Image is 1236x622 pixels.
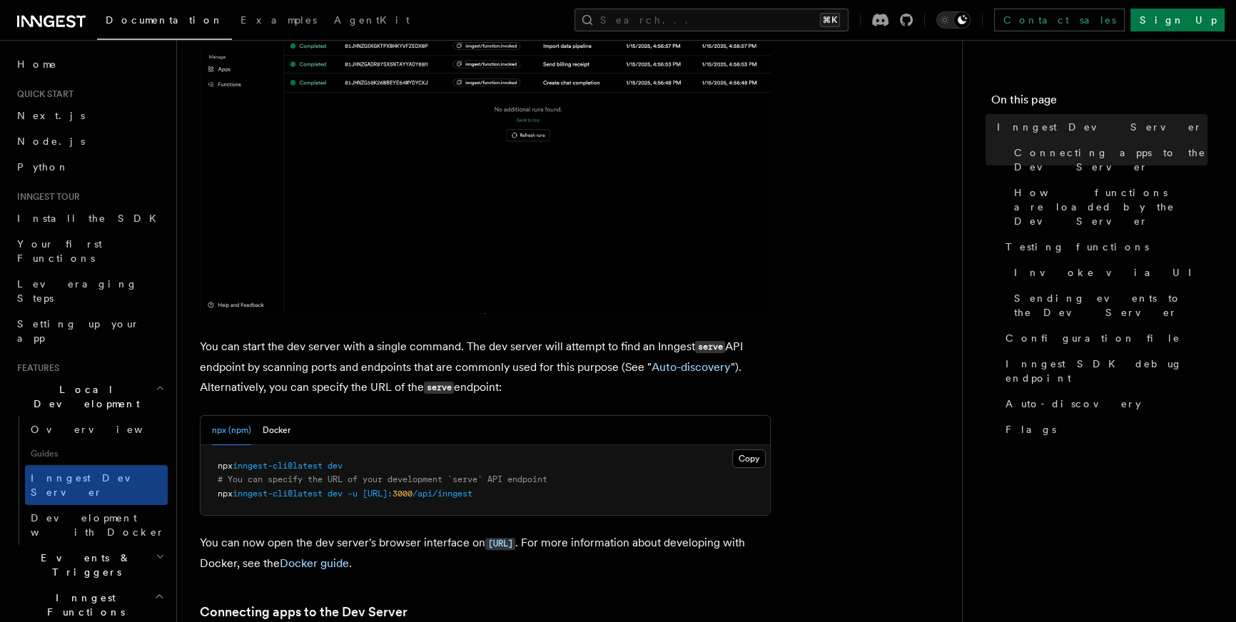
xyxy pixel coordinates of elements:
span: [URL]: [363,489,392,499]
span: Examples [240,14,317,26]
span: Testing functions [1005,240,1149,254]
span: Development with Docker [31,512,165,538]
a: Auto-discovery [1000,391,1207,417]
button: Events & Triggers [11,545,168,585]
a: Docker guide [280,556,349,570]
span: Events & Triggers [11,551,156,579]
span: # You can specify the URL of your development `serve` API endpoint [218,474,547,484]
code: serve [424,382,454,394]
a: Flags [1000,417,1207,442]
a: Sign Up [1130,9,1225,31]
span: Inngest Dev Server [31,472,153,498]
span: /api/inngest [412,489,472,499]
a: Configuration file [1000,325,1207,351]
a: Leveraging Steps [11,271,168,311]
a: Auto-discovery [652,360,731,374]
a: [URL] [485,536,515,549]
span: -u [348,489,358,499]
div: Local Development [11,417,168,545]
code: [URL] [485,538,515,550]
span: Features [11,362,59,374]
a: Your first Functions [11,231,168,271]
button: Copy [732,449,766,468]
a: AgentKit [325,4,418,39]
span: How functions are loaded by the Dev Server [1014,185,1207,228]
a: Node.js [11,128,168,154]
span: 3000 [392,489,412,499]
span: Inngest SDK debug endpoint [1005,357,1207,385]
span: Sending events to the Dev Server [1014,291,1207,320]
code: serve [695,341,725,353]
span: Documentation [106,14,223,26]
span: Your first Functions [17,238,102,264]
span: Leveraging Steps [17,278,138,304]
span: Configuration file [1005,331,1180,345]
span: Install the SDK [17,213,165,224]
span: Inngest Dev Server [997,120,1202,134]
span: Guides [25,442,168,465]
span: Local Development [11,382,156,411]
button: Search...⌘K [574,9,849,31]
button: npx (npm) [212,416,251,445]
p: You can start the dev server with a single command. The dev server will attempt to find an Innges... [200,337,771,398]
a: Development with Docker [25,505,168,545]
a: Inngest Dev Server [25,465,168,505]
a: Install the SDK [11,205,168,231]
span: Inngest tour [11,191,80,203]
span: AgentKit [334,14,410,26]
a: Documentation [97,4,232,40]
button: Docker [263,416,290,445]
p: You can now open the dev server's browser interface on . For more information about developing wi... [200,533,771,573]
a: Inngest Dev Server [991,114,1207,140]
span: Setting up your app [17,318,140,344]
a: Python [11,154,168,180]
a: Connecting apps to the Dev Server [1008,140,1207,180]
span: Auto-discovery [1005,397,1141,411]
span: dev [328,489,343,499]
a: How functions are loaded by the Dev Server [1008,180,1207,234]
span: dev [328,461,343,471]
span: npx [218,489,233,499]
a: Examples [232,4,325,39]
span: inngest-cli@latest [233,489,323,499]
a: Home [11,51,168,77]
kbd: ⌘K [820,13,840,27]
span: inngest-cli@latest [233,461,323,471]
span: Python [17,161,69,173]
span: Node.js [17,136,85,147]
span: Overview [31,424,178,435]
span: Connecting apps to the Dev Server [1014,146,1207,174]
a: Inngest SDK debug endpoint [1000,351,1207,391]
h4: On this page [991,91,1207,114]
button: Toggle dark mode [936,11,971,29]
span: Flags [1005,422,1056,437]
a: Testing functions [1000,234,1207,260]
span: Quick start [11,88,74,100]
a: Overview [25,417,168,442]
a: Contact sales [994,9,1125,31]
span: Home [17,57,57,71]
a: Setting up your app [11,311,168,351]
button: Local Development [11,377,168,417]
span: Next.js [17,110,85,121]
a: Connecting apps to the Dev Server [200,602,407,622]
a: Next.js [11,103,168,128]
a: Sending events to the Dev Server [1008,285,1207,325]
span: Invoke via UI [1014,265,1204,280]
span: Inngest Functions [11,591,154,619]
span: npx [218,461,233,471]
a: Invoke via UI [1008,260,1207,285]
